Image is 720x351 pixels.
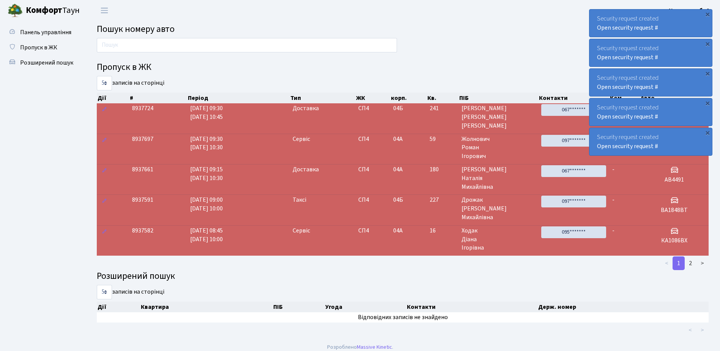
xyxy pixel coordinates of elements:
[393,104,403,112] span: 04Б
[430,196,456,204] span: 227
[97,285,112,299] select: записів на сторінці
[293,104,319,113] span: Доставка
[462,226,535,253] span: Ходак Діана Ігорівна
[4,55,80,70] a: Розширений пошук
[597,83,658,91] a: Open security request #
[643,207,706,214] h5: ВА1848ВТ
[597,112,658,121] a: Open security request #
[97,312,709,323] td: Відповідних записів не знайдено
[140,302,273,312] th: Квартира
[696,256,709,270] a: >
[190,196,223,213] span: [DATE] 09:00 [DATE] 10:00
[97,285,164,299] label: записів на сторінці
[462,135,535,161] span: Жолнович Роман Ігорович
[293,135,310,144] span: Сервіс
[427,93,459,103] th: Кв.
[393,226,403,235] span: 04А
[97,271,709,282] h4: Розширений пошук
[643,176,706,183] h5: АВ4491
[597,24,658,32] a: Open security request #
[589,69,712,96] div: Security request created
[358,135,388,144] span: СП4
[190,135,223,152] span: [DATE] 09:30 [DATE] 10:30
[187,93,290,103] th: Період
[358,196,388,204] span: СП4
[97,62,709,73] h4: Пропуск в ЖК
[290,93,355,103] th: Тип
[589,98,712,126] div: Security request created
[273,302,325,312] th: ПІБ
[97,76,164,90] label: записів на сторінці
[190,165,223,182] span: [DATE] 09:15 [DATE] 10:30
[97,302,140,312] th: Дії
[704,10,711,18] div: ×
[406,302,537,312] th: Контакти
[4,40,80,55] a: Пропуск в ЖК
[430,165,456,174] span: 180
[589,128,712,155] div: Security request created
[100,135,109,147] a: Редагувати
[293,165,319,174] span: Доставка
[589,9,712,37] div: Security request created
[684,256,696,270] a: 2
[538,93,609,103] th: Контакти
[190,226,223,243] span: [DATE] 08:45 [DATE] 10:00
[100,104,109,116] a: Редагувати
[20,43,57,52] span: Пропуск в ЖК
[357,343,392,351] a: Massive Kinetic
[462,165,535,191] span: [PERSON_NAME] Наталія Михайлівна
[704,129,711,136] div: ×
[704,40,711,47] div: ×
[293,196,306,204] span: Таксі
[673,256,685,270] a: 1
[462,196,535,222] span: Дрожак [PERSON_NAME] Михайлівна
[393,165,403,174] span: 04А
[612,196,614,204] span: -
[132,226,153,235] span: 8937582
[669,6,711,15] a: Консьєрж б. 4.
[132,165,153,174] span: 8937661
[132,196,153,204] span: 8937591
[430,104,456,113] span: 241
[97,22,175,36] span: Пошук номеру авто
[325,302,406,312] th: Угода
[97,38,397,52] input: Пошук
[393,135,403,143] span: 04А
[597,53,658,62] a: Open security request #
[190,104,223,121] span: [DATE] 09:30 [DATE] 10:45
[132,104,153,112] span: 8937724
[612,165,614,174] span: -
[26,4,80,17] span: Таун
[20,58,73,67] span: Розширений пошук
[390,93,426,103] th: корп.
[358,104,388,113] span: СП4
[100,196,109,207] a: Редагувати
[458,93,538,103] th: ПІБ
[537,302,714,312] th: Держ. номер
[430,135,456,144] span: 59
[97,93,129,103] th: Дії
[589,39,712,66] div: Security request created
[8,3,23,18] img: logo.png
[430,226,456,235] span: 16
[704,99,711,107] div: ×
[132,135,153,143] span: 8937697
[100,165,109,177] a: Редагувати
[4,25,80,40] a: Панель управління
[129,93,187,103] th: #
[704,70,711,77] div: ×
[358,165,388,174] span: СП4
[100,226,109,238] a: Редагувати
[355,93,391,103] th: ЖК
[612,226,614,235] span: -
[643,237,706,244] h5: КА1086ВХ
[293,226,310,235] span: Сервіс
[97,76,112,90] select: записів на сторінці
[597,142,658,150] a: Open security request #
[393,196,403,204] span: 04Б
[462,104,535,130] span: [PERSON_NAME] [PERSON_NAME] [PERSON_NAME]
[358,226,388,235] span: СП4
[95,4,114,17] button: Переключити навігацію
[20,28,71,36] span: Панель управління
